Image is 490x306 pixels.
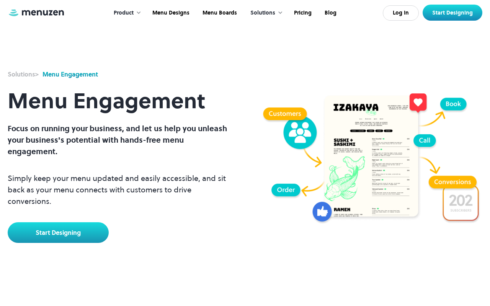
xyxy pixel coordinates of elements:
p: Simply keep your menu updated and easily accessible, and sit back as your menu connects with cust... [8,173,230,207]
a: Menu Boards [195,1,243,25]
a: Solutions> [8,70,39,79]
a: Pricing [287,1,317,25]
strong: Solutions [8,70,35,78]
p: Focus on running your business, and let us help you unleash your business's potential with hands-... [8,123,230,157]
a: Start Designing [8,222,109,243]
a: Blog [317,1,342,25]
div: > [8,70,39,79]
div: Product [114,9,134,17]
a: Log In [383,5,419,21]
a: Menu Designs [145,1,195,25]
a: Start Designing [423,5,482,21]
h1: Menu Engagement [8,79,230,123]
div: Solutions [250,9,275,17]
div: Menu Engagement [42,70,98,79]
div: Solutions [243,1,287,25]
div: Product [106,1,145,25]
